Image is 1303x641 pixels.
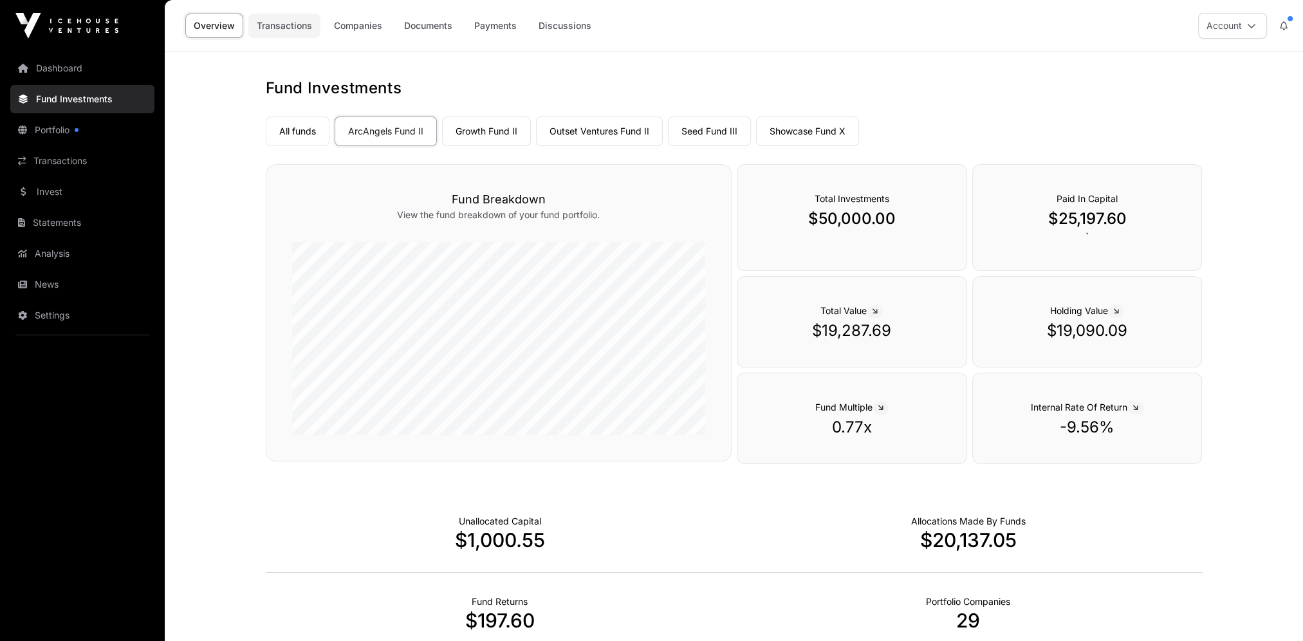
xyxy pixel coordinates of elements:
p: $25,197.60 [999,209,1176,229]
p: Cash not yet allocated [459,515,541,528]
a: Fund Investments [10,85,154,113]
a: Seed Fund III [668,116,751,146]
p: Realised Returns from Funds [472,595,528,608]
h3: Fund Breakdown [292,190,705,209]
a: Dashboard [10,54,154,82]
span: Total Value [820,305,883,316]
p: $19,287.69 [763,320,941,341]
p: View the fund breakdown of your fund portfolio. [292,209,705,221]
p: $197.60 [266,609,734,632]
p: $1,000.55 [266,528,734,552]
p: 29 [734,609,1203,632]
a: Documents [396,14,461,38]
img: Icehouse Ventures Logo [15,13,118,39]
a: Portfolio [10,116,154,144]
button: Account [1198,13,1267,39]
p: -9.56% [999,417,1176,438]
p: Number of Companies Deployed Into [926,595,1010,608]
span: Paid In Capital [1057,193,1118,204]
p: Capital Deployed Into Companies [911,515,1026,528]
a: Statements [10,209,154,237]
a: Showcase Fund X [756,116,859,146]
a: Transactions [248,14,320,38]
a: News [10,270,154,299]
a: ArcAngels Fund II [335,116,437,146]
a: Growth Fund II [442,116,531,146]
a: Settings [10,301,154,330]
span: Total Investments [815,193,889,204]
p: 0.77x [763,417,941,438]
a: Payments [466,14,525,38]
p: $19,090.09 [999,320,1176,341]
a: Transactions [10,147,154,175]
a: Overview [185,14,243,38]
p: $20,137.05 [734,528,1203,552]
span: Fund Multiple [815,402,889,413]
span: Internal Rate Of Return [1031,402,1143,413]
a: Analysis [10,239,154,268]
a: Companies [326,14,391,38]
iframe: Chat Widget [1239,579,1303,641]
div: ` [972,164,1203,271]
a: Outset Ventures Fund II [536,116,663,146]
a: All funds [266,116,329,146]
a: Discussions [530,14,600,38]
h1: Fund Investments [266,78,1203,98]
p: $50,000.00 [763,209,941,229]
span: Holding Value [1050,305,1124,316]
a: Invest [10,178,154,206]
